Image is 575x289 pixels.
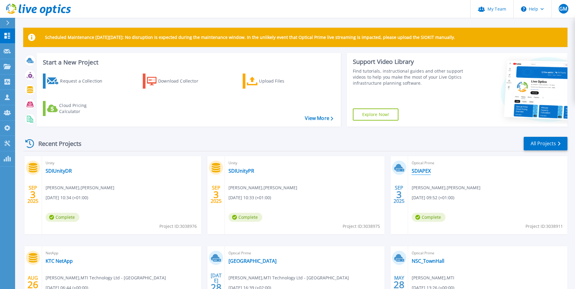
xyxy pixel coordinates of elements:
span: [PERSON_NAME] , MTI Technology Ltd - [GEOGRAPHIC_DATA] [228,275,349,281]
span: [DATE] 10:33 (+01:00) [228,194,271,201]
span: 3 [213,192,219,197]
div: Cloud Pricing Calculator [59,102,107,115]
span: Complete [228,213,262,222]
span: Optical Prime [228,250,381,256]
div: Support Video Library [353,58,465,66]
a: [GEOGRAPHIC_DATA] [228,258,276,264]
span: Optical Prime [412,250,564,256]
a: Download Collector [143,74,210,89]
span: 3 [396,192,402,197]
span: [DATE] 09:52 (+01:00) [412,194,454,201]
div: SEP 2025 [393,184,405,206]
span: GM [559,6,567,11]
div: Upload Files [259,75,307,87]
p: Scheduled Maintenance [DATE][DATE]: No disruption is expected during the maintenance window. In t... [45,35,455,40]
span: [PERSON_NAME] , [PERSON_NAME] [412,184,481,191]
span: [PERSON_NAME] , MTI Technology Ltd - [GEOGRAPHIC_DATA] [46,275,166,281]
div: SEP 2025 [210,184,222,206]
span: [PERSON_NAME] , [PERSON_NAME] [46,184,114,191]
span: 3 [30,192,36,197]
span: Unity [46,160,198,166]
span: [DATE] 10:34 (+01:00) [46,194,88,201]
h3: Start a New Project [43,59,333,66]
span: Project ID: 3038976 [159,223,197,230]
a: Request a Collection [43,74,110,89]
div: Recent Projects [23,136,90,151]
span: 28 [394,282,404,287]
a: All Projects [524,137,567,150]
div: Find tutorials, instructional guides and other support videos to help you make the most of your L... [353,68,465,86]
a: Upload Files [243,74,310,89]
span: Complete [412,213,446,222]
a: NSC_TownHall [412,258,444,264]
a: KTC NetApp [46,258,73,264]
span: NetApp [46,250,198,256]
div: Download Collector [158,75,206,87]
span: Unity [228,160,381,166]
a: Explore Now! [353,108,399,121]
a: View More [305,115,333,121]
span: [PERSON_NAME] , [PERSON_NAME] [228,184,297,191]
span: [PERSON_NAME] , MTI [412,275,454,281]
a: Cloud Pricing Calculator [43,101,110,116]
a: SDIAPEX [412,168,431,174]
div: Request a Collection [60,75,108,87]
a: SDIUnityDR [46,168,72,174]
span: Complete [46,213,79,222]
a: SDIUnityPR [228,168,254,174]
div: SEP 2025 [27,184,39,206]
span: Optical Prime [412,160,564,166]
span: Project ID: 3038975 [343,223,380,230]
span: 26 [27,282,38,287]
span: Project ID: 3038911 [525,223,563,230]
